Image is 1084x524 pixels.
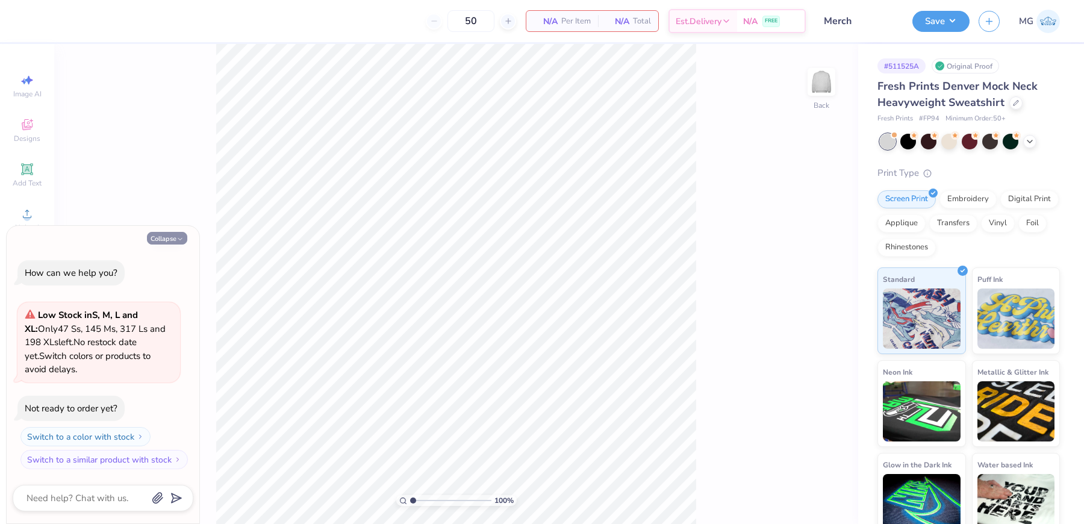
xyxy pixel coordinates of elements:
strong: Low Stock in S, M, L and XL : [25,309,138,335]
button: Save [912,11,970,32]
div: Vinyl [981,214,1015,232]
span: No restock date yet. [25,336,137,362]
input: – – [447,10,494,32]
img: Mary Grace [1036,10,1060,33]
img: Puff Ink [977,289,1055,349]
span: Fresh Prints [877,114,913,124]
span: Only 47 Ss, 145 Ms, 317 Ls and 198 XLs left. Switch colors or products to avoid delays. [25,309,166,375]
span: Fresh Prints Denver Mock Neck Heavyweight Sweatshirt [877,79,1038,110]
div: Rhinestones [877,239,936,257]
span: Upload [15,223,39,232]
div: Transfers [929,214,977,232]
img: Neon Ink [883,381,961,441]
span: N/A [534,15,558,28]
span: N/A [605,15,629,28]
span: Image AI [13,89,42,99]
img: Back [809,70,833,94]
div: Foil [1018,214,1047,232]
div: Original Proof [932,58,999,73]
img: Switch to a similar product with stock [174,456,181,463]
div: How can we help you? [25,267,117,279]
div: Screen Print [877,190,936,208]
a: MG [1019,10,1060,33]
span: N/A [743,15,758,28]
button: Switch to a color with stock [20,427,151,446]
span: MG [1019,14,1033,28]
span: Minimum Order: 50 + [945,114,1006,124]
div: Digital Print [1000,190,1059,208]
span: Neon Ink [883,366,912,378]
div: Applique [877,214,926,232]
img: Metallic & Glitter Ink [977,381,1055,441]
button: Switch to a similar product with stock [20,450,188,469]
span: Per Item [561,15,591,28]
span: Water based Ink [977,458,1033,471]
div: Back [814,100,829,111]
div: Not ready to order yet? [25,402,117,414]
input: Untitled Design [815,9,903,33]
span: Metallic & Glitter Ink [977,366,1048,378]
div: # 511525A [877,58,926,73]
img: Switch to a color with stock [137,433,144,440]
div: Print Type [877,166,1060,180]
span: 100 % [494,495,514,506]
span: Designs [14,134,40,143]
span: Glow in the Dark Ink [883,458,952,471]
span: Standard [883,273,915,285]
span: Est. Delivery [676,15,721,28]
button: Collapse [147,232,187,245]
span: Puff Ink [977,273,1003,285]
img: Standard [883,289,961,349]
span: Add Text [13,178,42,188]
span: Total [633,15,651,28]
div: Embroidery [939,190,997,208]
span: # FP94 [919,114,939,124]
span: FREE [765,17,777,25]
